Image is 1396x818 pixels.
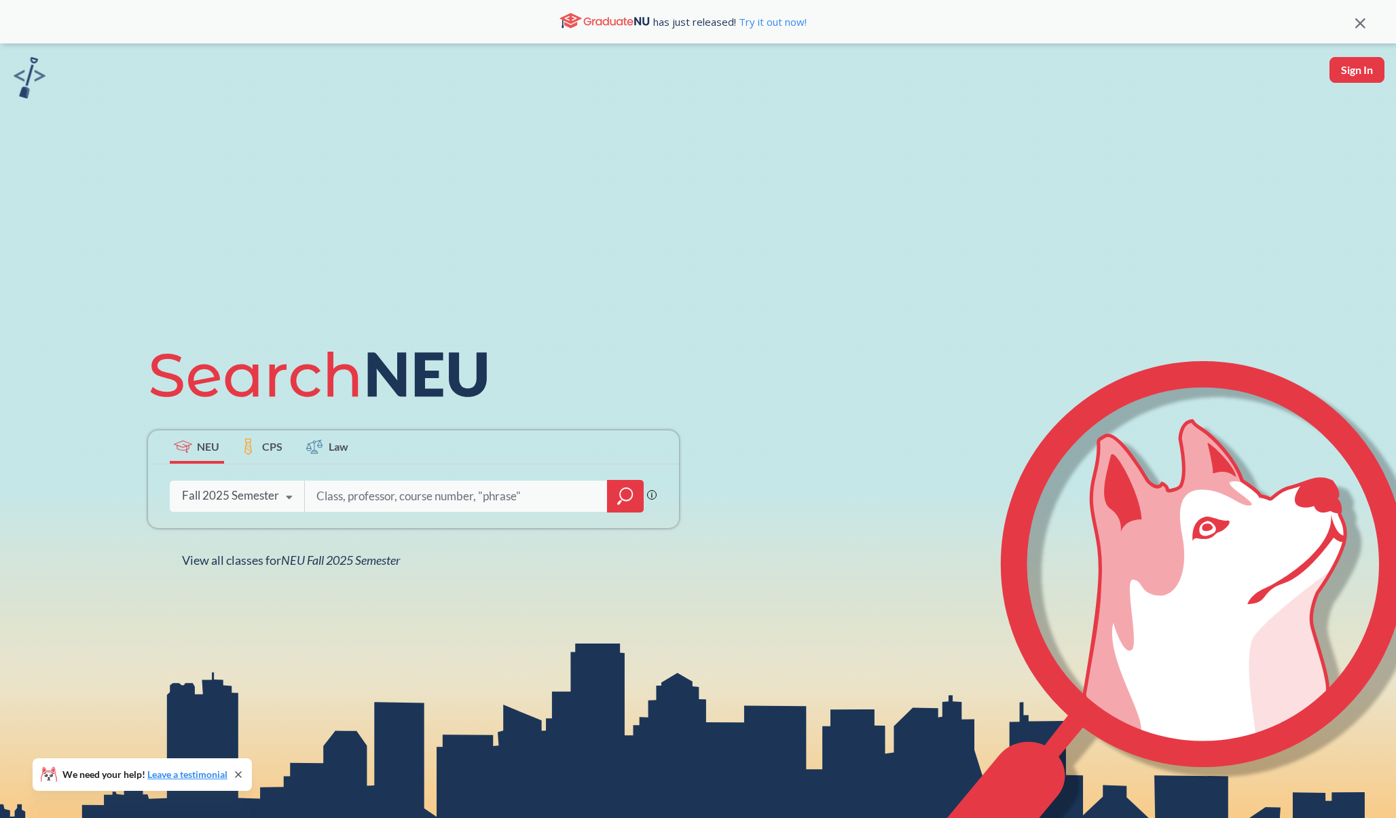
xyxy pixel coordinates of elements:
div: magnifying glass [607,480,644,513]
a: Try it out now! [736,15,807,29]
span: NEU Fall 2025 Semester [281,553,400,568]
img: sandbox logo [14,57,45,98]
div: Fall 2025 Semester [182,488,279,503]
span: NEU [197,439,219,454]
button: Sign In [1329,57,1384,83]
span: has just released! [653,14,807,29]
span: Law [329,439,348,454]
span: View all classes for [182,553,400,568]
svg: magnifying glass [617,487,633,506]
span: CPS [262,439,282,454]
a: sandbox logo [14,57,45,103]
input: Class, professor, course number, "phrase" [315,482,598,510]
a: Leave a testimonial [147,768,227,780]
span: We need your help! [62,770,227,779]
